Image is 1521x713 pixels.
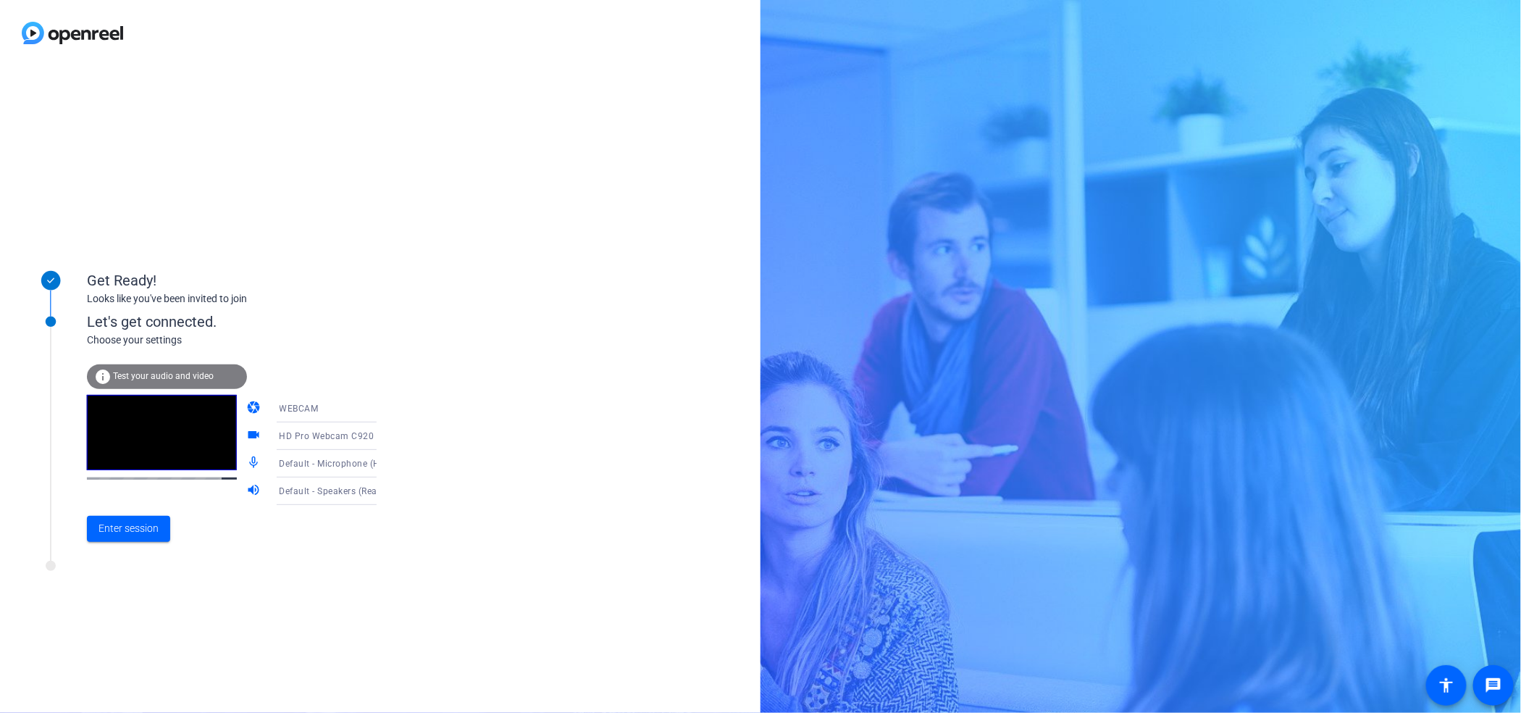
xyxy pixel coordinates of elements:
[87,333,406,348] div: Choose your settings
[247,400,264,417] mat-icon: camera
[280,430,429,441] span: HD Pro Webcam C920 (046d:08e5)
[99,521,159,536] span: Enter session
[87,516,170,542] button: Enter session
[280,404,319,414] span: WEBCAM
[1485,677,1502,694] mat-icon: message
[280,485,436,496] span: Default - Speakers (Realtek(R) Audio)
[87,270,377,291] div: Get Ready!
[87,311,406,333] div: Let's get connected.
[280,457,527,469] span: Default - Microphone (HD Pro Webcam C920) (046d:08e5)
[247,483,264,500] mat-icon: volume_up
[87,291,377,307] div: Looks like you've been invited to join
[1438,677,1455,694] mat-icon: accessibility
[247,455,264,472] mat-icon: mic_none
[94,368,112,385] mat-icon: info
[113,371,214,381] span: Test your audio and video
[247,428,264,445] mat-icon: videocam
